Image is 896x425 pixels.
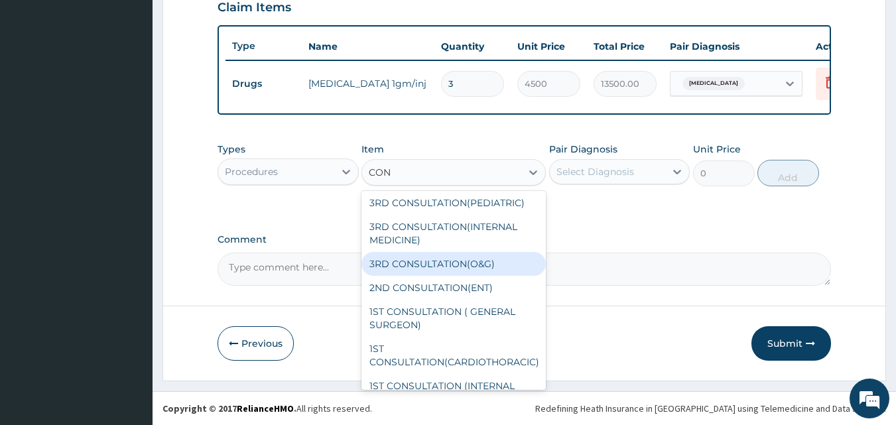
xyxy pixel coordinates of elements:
[361,215,546,252] div: 3RD CONSULTATION(INTERNAL MEDICINE)
[77,128,183,262] span: We're online!
[434,33,511,60] th: Quantity
[361,143,384,156] label: Item
[809,33,875,60] th: Actions
[361,337,546,374] div: 1ST CONSULTATION(CARDIOTHORACIC)
[682,77,745,90] span: [MEDICAL_DATA]
[757,160,819,186] button: Add
[556,165,634,178] div: Select Diagnosis
[225,165,278,178] div: Procedures
[663,33,809,60] th: Pair Diagnosis
[7,284,253,330] textarea: Type your message and hit 'Enter'
[302,70,434,97] td: [MEDICAL_DATA] 1gm/inj
[153,391,896,425] footer: All rights reserved.
[751,326,831,361] button: Submit
[587,33,663,60] th: Total Price
[511,33,587,60] th: Unit Price
[225,72,302,96] td: Drugs
[218,144,245,155] label: Types
[162,402,296,414] strong: Copyright © 2017 .
[693,143,741,156] label: Unit Price
[361,276,546,300] div: 2ND CONSULTATION(ENT)
[361,374,546,411] div: 1ST CONSULTATION (INTERNAL MEDICINE)
[361,300,546,337] div: 1ST CONSULTATION ( GENERAL SURGEON)
[225,34,302,58] th: Type
[218,1,291,15] h3: Claim Items
[218,326,294,361] button: Previous
[69,74,223,91] div: Chat with us now
[535,402,886,415] div: Redefining Heath Insurance in [GEOGRAPHIC_DATA] using Telemedicine and Data Science!
[218,7,249,38] div: Minimize live chat window
[25,66,54,99] img: d_794563401_company_1708531726252_794563401
[302,33,434,60] th: Name
[237,402,294,414] a: RelianceHMO
[361,191,546,215] div: 3RD CONSULTATION(PEDIATRIC)
[361,252,546,276] div: 3RD CONSULTATION(O&G)
[218,234,832,245] label: Comment
[549,143,617,156] label: Pair Diagnosis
